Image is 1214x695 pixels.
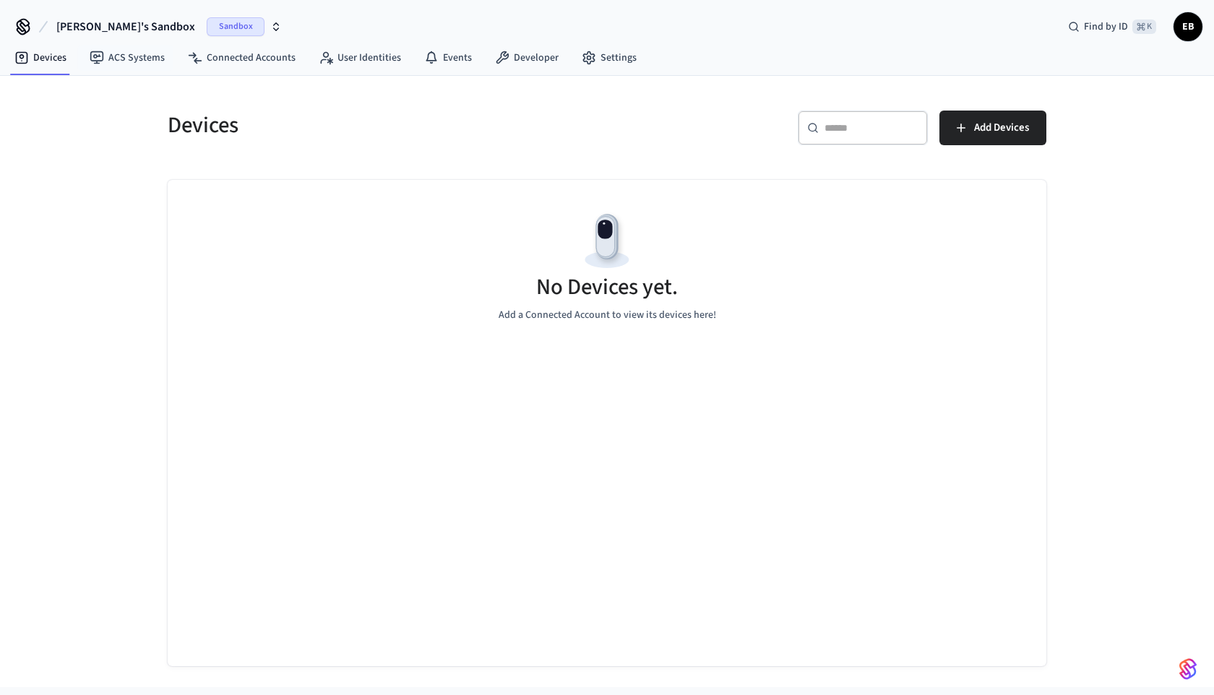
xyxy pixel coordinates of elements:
[939,111,1046,145] button: Add Devices
[570,45,648,71] a: Settings
[78,45,176,71] a: ACS Systems
[1084,20,1128,34] span: Find by ID
[168,111,598,140] h5: Devices
[3,45,78,71] a: Devices
[307,45,413,71] a: User Identities
[207,17,264,36] span: Sandbox
[483,45,570,71] a: Developer
[1056,14,1168,40] div: Find by ID⌘ K
[536,272,678,302] h5: No Devices yet.
[499,308,716,323] p: Add a Connected Account to view its devices here!
[413,45,483,71] a: Events
[56,18,195,35] span: [PERSON_NAME]'s Sandbox
[1179,657,1197,681] img: SeamLogoGradient.69752ec5.svg
[1175,14,1201,40] span: EB
[176,45,307,71] a: Connected Accounts
[574,209,640,274] img: Devices Empty State
[974,118,1029,137] span: Add Devices
[1174,12,1202,41] button: EB
[1132,20,1156,34] span: ⌘ K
